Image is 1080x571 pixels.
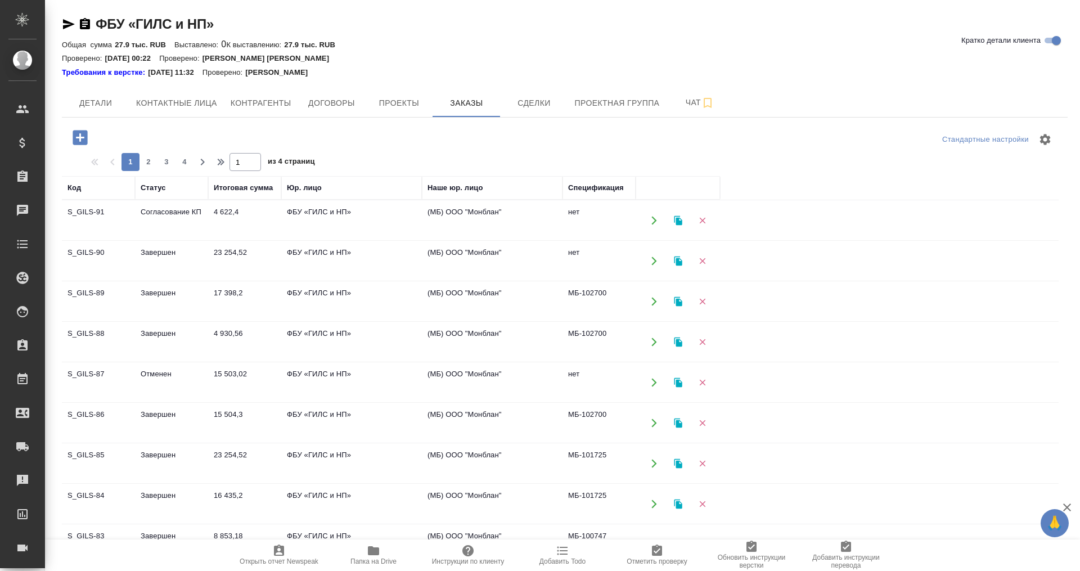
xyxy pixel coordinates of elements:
[439,96,493,110] span: Заказы
[961,35,1041,46] span: Кратко детали клиента
[148,67,202,78] p: [DATE] 11:32
[96,16,214,32] a: ФБУ «ГИЛС и НП»
[691,411,714,434] button: Удалить
[667,492,690,515] button: Клонировать
[711,554,792,569] span: Обновить инструкции верстки
[642,209,665,232] button: Открыть
[62,363,135,402] td: S_GILS-87
[202,54,338,62] p: [PERSON_NAME] [PERSON_NAME]
[805,554,886,569] span: Добавить инструкции перевода
[422,282,562,321] td: (МБ) ООО "Монблан"
[135,241,208,281] td: Завершен
[159,54,202,62] p: Проверено:
[62,484,135,524] td: S_GILS-84
[175,153,193,171] button: 4
[281,363,422,402] td: ФБУ «ГИЛС и НП»
[667,209,690,232] button: Клонировать
[208,363,281,402] td: 15 503,02
[1041,509,1069,537] button: 🙏
[62,38,1068,51] div: 0
[202,67,246,78] p: Проверено:
[135,444,208,483] td: Завершен
[175,156,193,168] span: 4
[562,322,636,362] td: МБ-102700
[704,539,799,571] button: Обновить инструкции верстки
[701,96,714,110] svg: Подписаться
[214,182,273,194] div: Итоговая сумма
[939,131,1032,149] div: split button
[78,17,92,31] button: Скопировать ссылку
[667,330,690,353] button: Клонировать
[642,492,665,515] button: Открыть
[287,182,322,194] div: Юр. лицо
[562,484,636,524] td: МБ-101725
[136,96,217,110] span: Контактные лица
[69,96,123,110] span: Детали
[432,557,505,565] span: Инструкции по клиенту
[691,290,714,313] button: Удалить
[642,533,665,556] button: Открыть
[281,241,422,281] td: ФБУ «ГИЛС и НП»
[642,371,665,394] button: Открыть
[422,403,562,443] td: (МБ) ООО "Монблан"
[562,444,636,483] td: МБ-101725
[281,484,422,524] td: ФБУ «ГИЛС и НП»
[62,322,135,362] td: S_GILS-88
[422,525,562,564] td: (МБ) ООО "Монблан"
[62,201,135,240] td: S_GILS-91
[667,533,690,556] button: Клонировать
[667,290,690,313] button: Клонировать
[135,282,208,321] td: Завершен
[691,330,714,353] button: Удалить
[62,54,105,62] p: Проверено:
[62,403,135,443] td: S_GILS-86
[667,411,690,434] button: Клонировать
[515,539,610,571] button: Добавить Todo
[226,41,284,49] p: К выставлению:
[562,282,636,321] td: МБ-102700
[157,156,175,168] span: 3
[208,525,281,564] td: 8 853,18
[691,249,714,272] button: Удалить
[627,557,687,565] span: Отметить проверку
[62,41,115,49] p: Общая сумма
[135,201,208,240] td: Согласование КП
[691,452,714,475] button: Удалить
[208,403,281,443] td: 15 504,3
[135,322,208,362] td: Завершен
[208,241,281,281] td: 23 254,52
[568,182,624,194] div: Спецификация
[422,444,562,483] td: (МБ) ООО "Монблан"
[157,153,175,171] button: 3
[422,322,562,362] td: (МБ) ООО "Монблан"
[135,525,208,564] td: Завершен
[232,539,326,571] button: Открыть отчет Newspeak
[281,201,422,240] td: ФБУ «ГИЛС и НП»
[208,444,281,483] td: 23 254,52
[691,209,714,232] button: Удалить
[231,96,291,110] span: Контрагенты
[422,241,562,281] td: (МБ) ООО "Монблан"
[667,371,690,394] button: Клонировать
[422,201,562,240] td: (МБ) ООО "Монблан"
[281,282,422,321] td: ФБУ «ГИЛС и НП»
[421,539,515,571] button: Инструкции по клиенту
[691,371,714,394] button: Удалить
[304,96,358,110] span: Договоры
[539,557,586,565] span: Добавить Todo
[372,96,426,110] span: Проекты
[1045,511,1064,535] span: 🙏
[562,403,636,443] td: МБ-102700
[281,444,422,483] td: ФБУ «ГИЛС и НП»
[240,557,318,565] span: Открыть отчет Newspeak
[62,17,75,31] button: Скопировать ссылку для ЯМессенджера
[642,290,665,313] button: Открыть
[62,282,135,321] td: S_GILS-89
[135,363,208,402] td: Отменен
[65,126,96,149] button: Добавить проект
[141,182,166,194] div: Статус
[642,330,665,353] button: Открыть
[507,96,561,110] span: Сделки
[562,241,636,281] td: нет
[642,249,665,272] button: Открыть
